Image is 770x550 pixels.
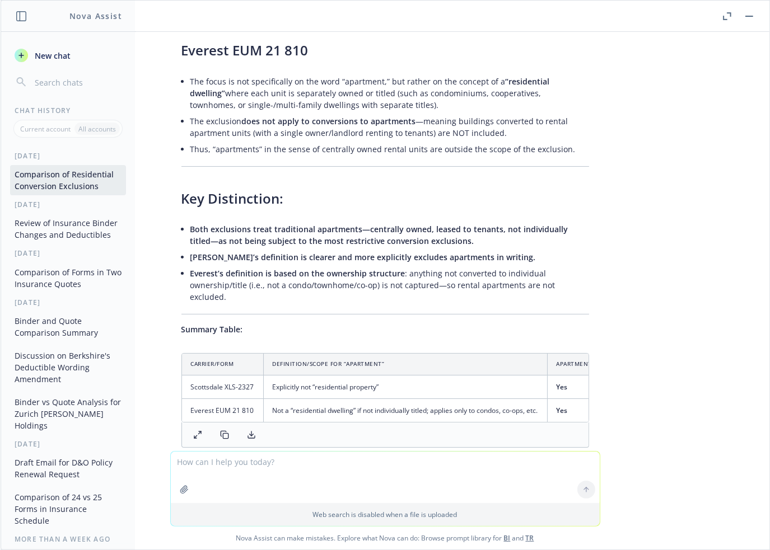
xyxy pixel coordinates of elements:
span: Yes [557,406,568,415]
th: Carrier/Form [182,354,264,375]
button: Review of Insurance Binder Changes and Deductibles [10,214,126,244]
p: Current account [20,124,71,134]
li: The focus is not specifically on the word “apartment,” but rather on the concept of a where each ... [190,73,589,113]
button: Comparison of Forms in Two Insurance Quotes [10,263,126,293]
p: Web search is disabled when a file is uploaded [178,510,593,519]
div: Chat History [1,106,135,115]
li: : anything not converted to individual ownership/title (i.e., not a condo/townhome/co-op) is not ... [190,265,589,305]
span: Nova Assist can make mistakes. Explore what Nova can do: Browse prompt library for and [5,527,765,549]
span: Yes [557,382,568,392]
span: New chat [32,50,71,62]
button: Draft Email for D&O Policy Renewal Request [10,453,126,483]
span: Summary Table: [181,324,243,335]
span: [PERSON_NAME]’s definition is clearer and more explicitly excludes apartments in writing. [190,252,536,262]
span: “residential dwelling” [190,76,550,98]
div: [DATE] [1,151,135,161]
span: Everest EUM 21 810 [181,41,309,59]
button: New chat [10,45,126,65]
span: Everest’s definition is based on the ownership structure [190,268,405,279]
div: More than a week ago [1,534,135,544]
td: Not a “residential dwelling” if not individually titled; applies only to condos, co-ops, etc. [263,398,547,422]
td: Everest EUM 21 810 [182,398,264,422]
span: Both exclusions treat traditional apartments—centrally owned, leased to tenants, not individually... [190,224,568,246]
p: All accounts [78,124,116,134]
th: Definition/Scope for “Apartment” [263,354,547,375]
a: BI [504,533,511,543]
td: Explicitly not “residential property” [263,375,547,398]
span: does not apply to conversions to apartments [242,116,416,126]
button: Comparison of 24 vs 25 Forms in Insurance Schedule [10,488,126,530]
button: Comparison of Residential Conversion Exclusions [10,165,126,195]
div: [DATE] [1,248,135,258]
td: Scottsdale XLS-2327 [182,375,264,398]
li: The exclusion —meaning buildings converted to rental apartment units (with a single owner/landlor... [190,113,589,141]
li: Thus, “apartments” in the sense of centrally owned rental units are outside the scope of the excl... [190,141,589,157]
th: Apartments Excluded from Restriction? [547,354,698,375]
button: Discussion on Berkshire's Deductible Wording Amendment [10,346,126,388]
div: [DATE] [1,439,135,449]
input: Search chats [32,74,122,90]
h1: Nova Assist [69,10,122,22]
button: Binder vs Quote Analysis for Zurich [PERSON_NAME] Holdings [10,393,126,435]
div: [DATE] [1,200,135,209]
button: Binder and Quote Comparison Summary [10,312,126,342]
div: [DATE] [1,298,135,307]
span: Key Distinction: [181,189,284,208]
a: TR [526,533,534,543]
